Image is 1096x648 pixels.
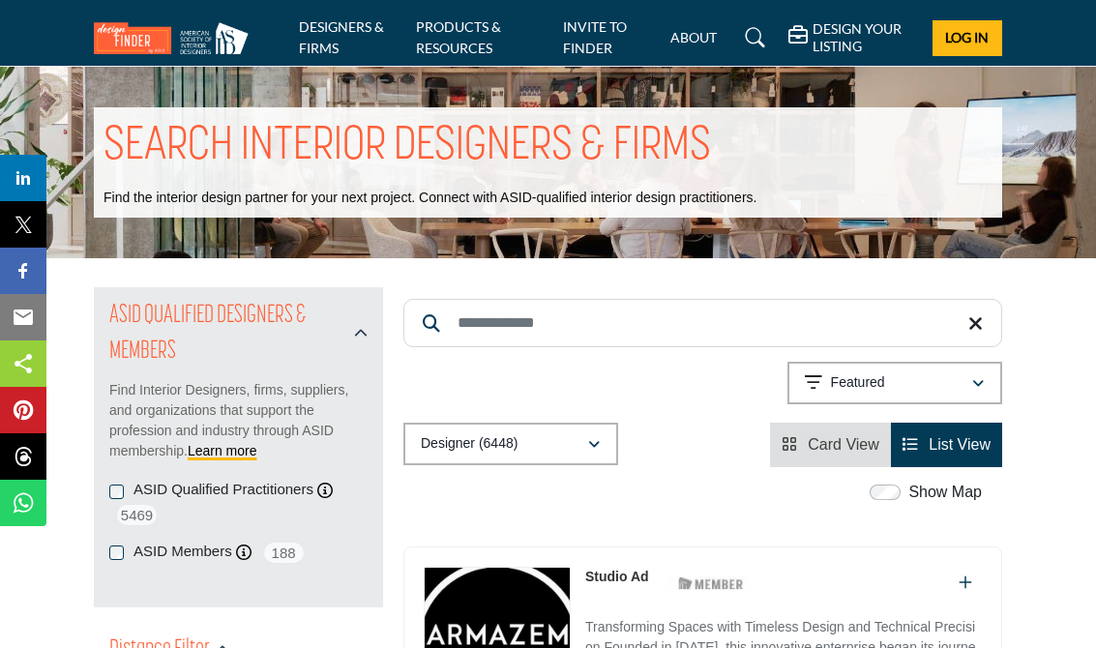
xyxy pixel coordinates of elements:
[945,29,989,45] span: Log In
[416,18,501,56] a: PRODUCTS & RESOURCES
[563,18,627,56] a: INVITE TO FINDER
[808,436,879,453] span: Card View
[94,22,258,54] img: Site Logo
[421,434,518,454] p: Designer (6448)
[115,503,159,527] span: 5469
[726,22,778,53] a: Search
[891,423,1002,467] li: List View
[109,299,348,369] h2: ASID QUALIFIED DESIGNERS & MEMBERS
[109,380,368,461] p: Find Interior Designers, firms, suppliers, and organizations that support the profession and indu...
[908,481,982,504] label: Show Map
[133,541,232,563] label: ASID Members
[403,299,1002,347] input: Search Keyword
[929,436,991,453] span: List View
[109,545,124,560] input: ASID Members checkbox
[831,373,885,393] p: Featured
[403,423,618,465] button: Designer (6448)
[667,572,755,596] img: ASID Members Badge Icon
[933,20,1002,56] button: Log In
[903,436,991,453] a: View List
[770,423,891,467] li: Card View
[787,362,1002,404] button: Featured
[959,574,972,591] a: Add To List
[299,18,384,56] a: DESIGNERS & FIRMS
[262,541,306,565] span: 188
[670,29,717,45] a: ABOUT
[133,479,313,501] label: ASID Qualified Practitioners
[104,189,756,208] p: Find the interior design partner for your next project. Connect with ASID-qualified interior desi...
[788,20,918,55] div: DESIGN YOUR LISTING
[104,117,711,177] h1: SEARCH INTERIOR DESIGNERS & FIRMS
[109,485,124,499] input: ASID Qualified Practitioners checkbox
[585,569,649,584] a: Studio Ad
[188,443,257,458] a: Learn more
[782,436,879,453] a: View Card
[585,567,649,587] p: Studio Ad
[813,20,918,55] h5: DESIGN YOUR LISTING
